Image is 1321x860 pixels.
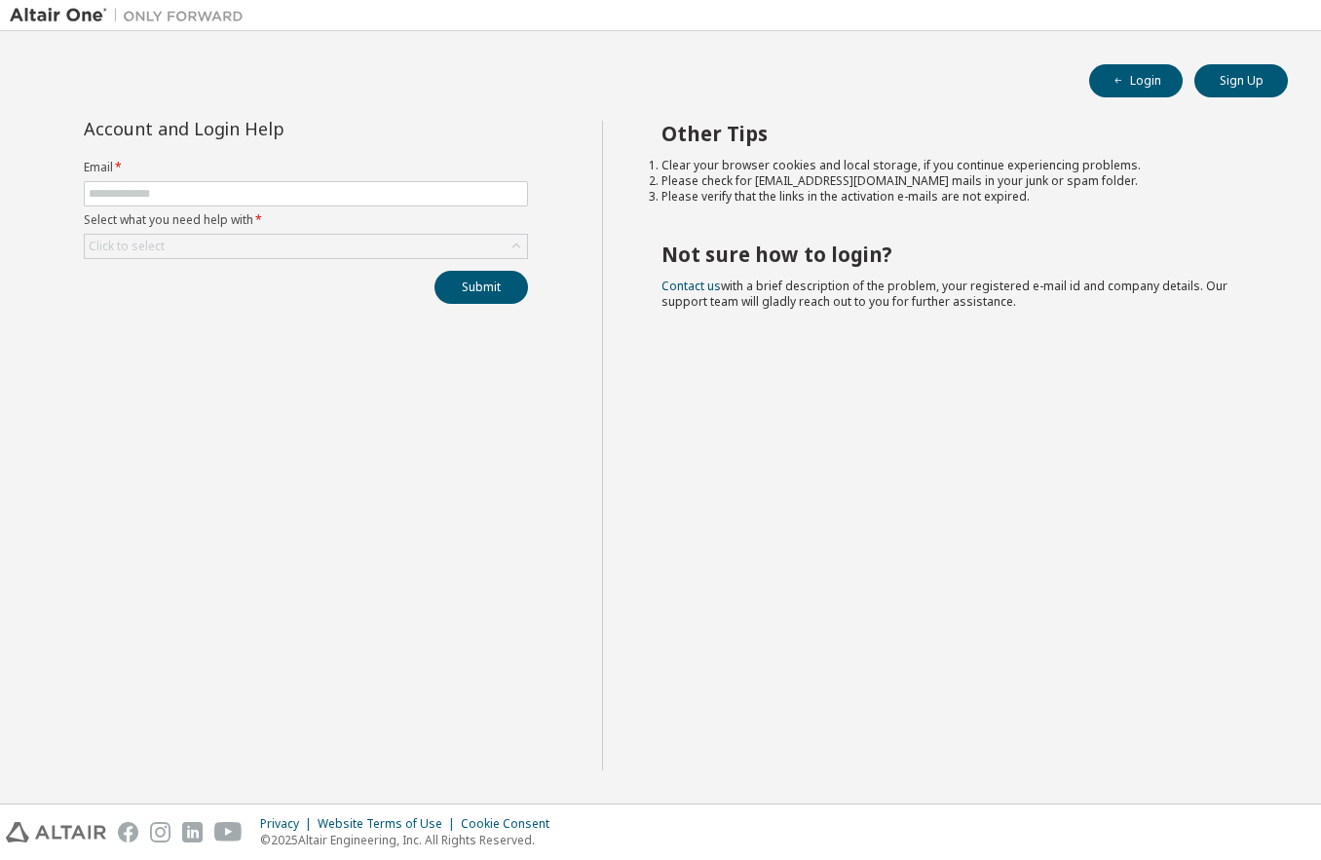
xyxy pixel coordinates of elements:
[260,816,318,832] div: Privacy
[661,278,721,294] a: Contact us
[85,235,527,258] div: Click to select
[661,278,1227,310] span: with a brief description of the problem, your registered e-mail id and company details. Our suppo...
[661,121,1254,146] h2: Other Tips
[89,239,165,254] div: Click to select
[10,6,253,25] img: Altair One
[318,816,461,832] div: Website Terms of Use
[84,160,528,175] label: Email
[150,822,170,842] img: instagram.svg
[1194,64,1288,97] button: Sign Up
[661,189,1254,205] li: Please verify that the links in the activation e-mails are not expired.
[661,242,1254,267] h2: Not sure how to login?
[461,816,561,832] div: Cookie Consent
[260,832,561,848] p: © 2025 Altair Engineering, Inc. All Rights Reserved.
[84,121,439,136] div: Account and Login Help
[661,158,1254,173] li: Clear your browser cookies and local storage, if you continue experiencing problems.
[84,212,528,228] label: Select what you need help with
[182,822,203,842] img: linkedin.svg
[434,271,528,304] button: Submit
[661,173,1254,189] li: Please check for [EMAIL_ADDRESS][DOMAIN_NAME] mails in your junk or spam folder.
[6,822,106,842] img: altair_logo.svg
[118,822,138,842] img: facebook.svg
[214,822,243,842] img: youtube.svg
[1089,64,1183,97] button: Login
